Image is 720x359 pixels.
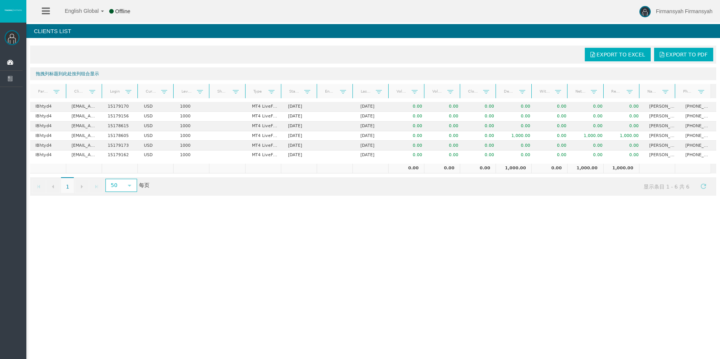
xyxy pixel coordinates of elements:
[283,122,319,131] td: [DATE]
[356,86,376,96] a: Last trade date
[697,179,710,192] a: 刷新
[603,164,639,173] td: 1,000.00
[571,86,591,96] a: Net deposits
[66,112,102,122] td: [EMAIL_ADDRESS][DOMAIN_NAME]
[4,9,23,12] img: logo.svg
[637,179,697,193] span: 显示条目 1 - 6 共 6
[678,86,698,96] a: Phone
[496,164,531,173] td: 1,000.00
[93,184,99,190] span: 末页
[644,122,680,131] td: [PERSON_NAME]
[608,122,644,131] td: 0.00
[572,141,608,151] td: 0.00
[680,131,716,141] td: [PHONE_NUMBER]
[572,151,608,160] td: 0.00
[391,131,427,141] td: 0.00
[391,122,427,131] td: 0.00
[102,141,139,151] td: 15179173
[644,102,680,112] td: [PERSON_NAME]
[500,102,536,112] td: 0.00
[499,86,519,96] a: Deposits
[105,86,125,96] a: Login
[102,131,139,141] td: 15178605
[427,102,464,112] td: 0.00
[139,141,175,151] td: USD
[247,102,283,112] td: MT4 LiveFloatingSpreadAccount
[680,141,716,151] td: [PHONE_NUMBER]
[572,131,608,141] td: 1,000.00
[61,177,74,193] span: 1
[639,6,651,17] img: user-image
[644,112,680,122] td: [PERSON_NAME]
[283,151,319,160] td: [DATE]
[427,122,464,131] td: 0.00
[424,164,460,173] td: 0.00
[464,151,500,160] td: 0.00
[247,131,283,141] td: MT4 LiveFloatingSpreadAccount
[666,52,708,58] span: Export to PDF
[464,112,500,122] td: 0.00
[607,86,627,96] a: Real equity
[55,8,99,14] span: English Global
[175,102,211,112] td: 1000
[427,131,464,141] td: 0.00
[283,141,319,151] td: [DATE]
[391,141,427,151] td: 0.00
[175,151,211,160] td: 1000
[464,102,500,112] td: 0.00
[30,112,66,122] td: IBhtyd4
[500,122,536,131] td: 0.00
[66,151,102,160] td: [EMAIL_ADDRESS][DOMAIN_NAME]
[177,86,197,96] a: Leverage
[30,141,66,151] td: IBhtyd4
[535,141,572,151] td: 0.00
[79,184,85,190] span: 下一页
[535,86,555,96] a: Withdrawals
[115,8,130,14] span: Offline
[460,164,496,173] td: 0.00
[642,86,662,96] a: Name
[391,151,427,160] td: 0.00
[30,122,66,131] td: IBhtyd4
[102,122,139,131] td: 15178615
[36,184,42,190] span: 首页
[535,151,572,160] td: 0.00
[596,52,645,58] span: Export to Excel
[608,102,644,112] td: 0.00
[464,141,500,151] td: 0.00
[355,102,391,112] td: [DATE]
[535,122,572,131] td: 0.00
[284,86,304,96] a: Start Date
[608,151,644,160] td: 0.00
[102,151,139,160] td: 15179162
[535,102,572,112] td: 0.00
[427,86,447,96] a: Volume lots
[30,131,66,141] td: IBhtyd4
[535,131,572,141] td: 0.00
[283,131,319,141] td: [DATE]
[213,86,233,96] a: Short Code
[388,164,424,173] td: 0.00
[500,131,536,141] td: 1,000.00
[175,131,211,141] td: 1000
[531,164,567,173] td: 0.00
[608,112,644,122] td: 0.00
[427,151,464,160] td: 0.00
[50,184,56,190] span: 上一页
[69,86,89,96] a: Client
[656,8,712,14] span: Firmansyah Firmansyah
[247,112,283,122] td: MT4 LiveFloatingSpreadAccount
[680,112,716,122] td: [PHONE_NUMBER]
[247,141,283,151] td: MT4 LiveFloatingSpreadAccount
[355,151,391,160] td: [DATE]
[106,179,122,191] span: 50
[608,131,644,141] td: 1,000.00
[102,112,139,122] td: 15179156
[283,112,319,122] td: [DATE]
[30,151,66,160] td: IBhtyd4
[175,112,211,122] td: 1000
[572,102,608,112] td: 0.00
[175,141,211,151] td: 1000
[680,102,716,112] td: [PHONE_NUMBER]
[572,122,608,131] td: 0.00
